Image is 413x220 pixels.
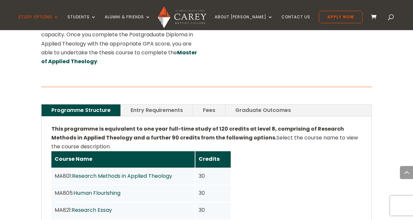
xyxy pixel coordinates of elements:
[215,15,273,30] a: About [PERSON_NAME]
[41,49,197,65] a: Master of Applied Theology
[72,172,172,180] a: Research Methods in Applied Theology
[55,206,191,214] div: MA821:
[51,125,344,141] strong: This programme is equivalent to one year full-time study of 120 credits at level 8, comprising of...
[18,15,59,30] a: Study Options
[199,155,227,163] div: Credits
[199,189,227,197] div: 30
[74,189,120,197] a: Human Flourishing
[193,104,225,116] a: Fees
[319,11,363,23] a: Apply Now
[158,6,206,28] img: Carey Baptist College
[55,155,191,163] div: Course Name
[55,189,191,197] div: MA805:
[281,15,310,30] a: Contact Us
[105,15,151,30] a: Alumni & Friends
[42,104,120,116] a: Programme Structure
[72,206,112,214] a: Research Essay
[225,104,301,116] a: Graduate Outcomes
[55,172,191,180] div: MA801:
[67,15,96,30] a: Students
[121,104,193,116] a: Entry Requirements
[199,206,227,214] div: 30
[199,172,227,180] div: 30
